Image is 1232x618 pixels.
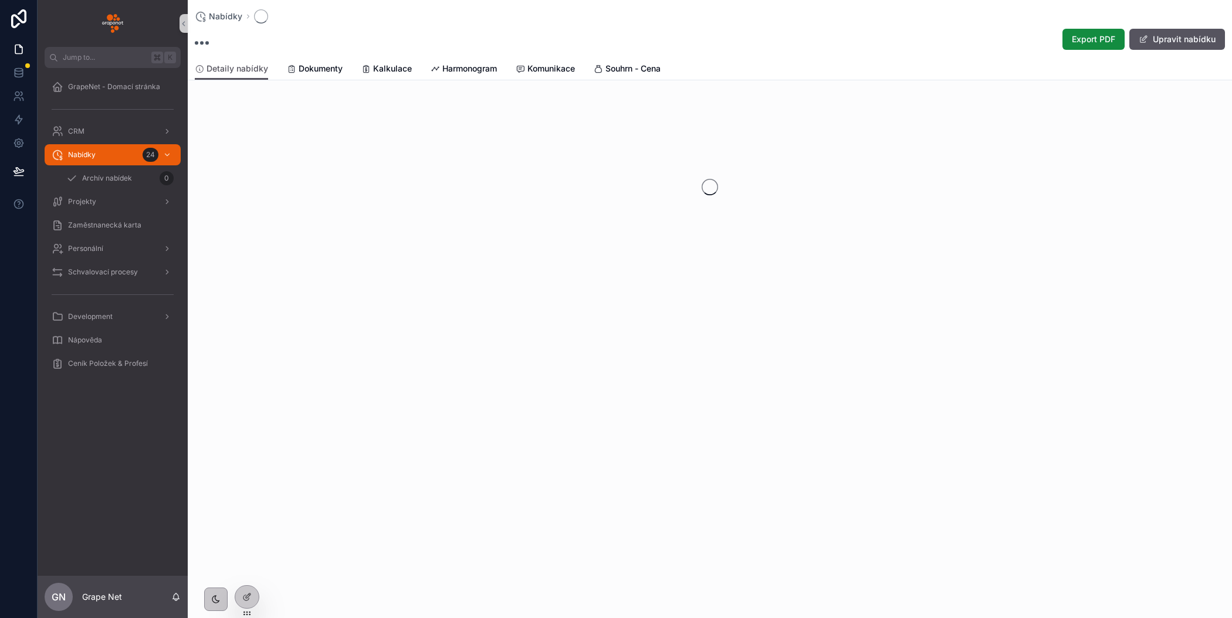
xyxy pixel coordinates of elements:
span: GN [52,590,66,604]
span: Detaily nabídky [207,63,268,74]
span: Souhrn - Cena [605,63,661,74]
div: 24 [143,148,158,162]
span: GrapeNet - Domací stránka [68,82,160,91]
span: Harmonogram [442,63,497,74]
a: Projekty [45,191,181,212]
a: Nabídky [195,11,242,22]
a: Detaily nabídky [195,58,268,80]
span: Projekty [68,197,96,206]
span: Archív nabídek [82,174,132,183]
span: Personální [68,244,103,253]
a: Development [45,306,181,327]
a: Zaměstnanecká karta [45,215,181,236]
a: Komunikace [516,58,575,82]
span: Kalkulace [373,63,412,74]
button: Upravit nabídku [1129,29,1225,50]
span: K [165,53,175,62]
a: Nápověda [45,330,181,351]
a: Schvalovací procesy [45,262,181,283]
a: Souhrn - Cena [594,58,661,82]
span: Ceník Položek & Profesí [68,359,148,368]
img: App logo [102,14,123,33]
span: Nabídky [209,11,242,22]
span: Export PDF [1072,33,1115,45]
a: Dokumenty [287,58,343,82]
span: Dokumenty [299,63,343,74]
span: Komunikace [527,63,575,74]
p: Grape Net [82,591,122,603]
span: Schvalovací procesy [68,267,138,277]
span: Jump to... [63,53,147,62]
button: Export PDF [1062,29,1125,50]
a: Personální [45,238,181,259]
span: Development [68,312,113,321]
a: Nabídky24 [45,144,181,165]
a: Ceník Položek & Profesí [45,353,181,374]
div: 0 [160,171,174,185]
span: Nabídky [68,150,96,159]
span: Nápověda [68,335,102,345]
a: Kalkulace [361,58,412,82]
div: scrollable content [38,68,188,389]
span: Zaměstnanecká karta [68,220,141,230]
button: Jump to...K [45,47,181,68]
span: CRM [68,127,84,136]
a: Archív nabídek0 [59,168,181,189]
a: GrapeNet - Domací stránka [45,76,181,97]
a: Harmonogram [431,58,497,82]
a: CRM [45,121,181,142]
